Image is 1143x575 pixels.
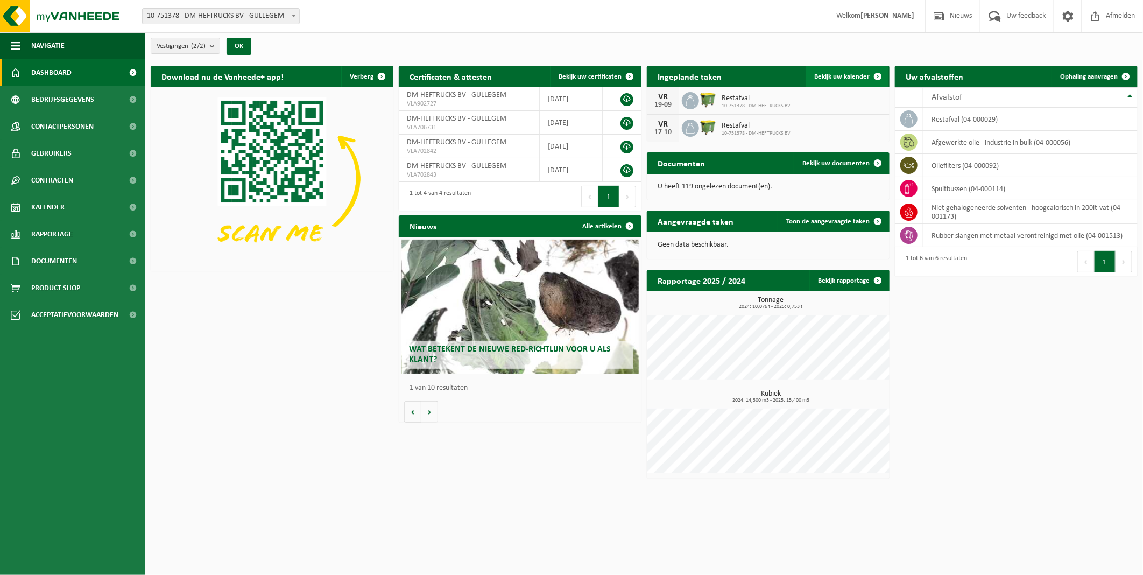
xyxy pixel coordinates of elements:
[647,211,744,232] h2: Aangevraagde taken
[581,186,598,207] button: Previous
[652,101,674,109] div: 19-09
[157,38,206,54] span: Vestigingen
[652,129,674,136] div: 17-10
[540,87,603,111] td: [DATE]
[778,211,888,232] a: Toon de aangevraagde taken
[350,73,373,80] span: Verberg
[404,401,421,423] button: Vorige
[598,186,619,207] button: 1
[559,73,622,80] span: Bekijk uw certificaten
[421,401,438,423] button: Volgende
[540,135,603,158] td: [DATE]
[923,108,1138,131] td: restafval (04-000029)
[407,91,506,99] span: DM-HEFTRUCKS BV - GULLEGEM
[699,90,717,109] img: WB-1100-HPE-GN-50
[652,93,674,101] div: VR
[31,32,65,59] span: Navigatie
[404,185,471,208] div: 1 tot 4 van 4 resultaten
[31,248,77,275] span: Documenten
[550,66,640,87] a: Bekijk uw certificaten
[407,147,531,156] span: VLA702842
[923,200,1138,224] td: niet gehalogeneerde solventen - hoogcalorisch in 200lt-vat (04-001173)
[647,66,732,87] h2: Ingeplande taken
[860,12,914,20] strong: [PERSON_NAME]
[142,8,300,24] span: 10-751378 - DM-HEFTRUCKS BV - GULLEGEM
[151,38,220,54] button: Vestigingen(2/2)
[191,43,206,50] count: (2/2)
[31,113,94,140] span: Contactpersonen
[809,270,888,291] a: Bekijk rapportage
[407,115,506,123] span: DM-HEFTRUCKS BV - GULLEGEM
[540,111,603,135] td: [DATE]
[341,66,392,87] button: Verberg
[407,171,531,179] span: VLA702843
[399,66,503,87] h2: Certificaten & attesten
[900,250,967,274] div: 1 tot 6 van 6 resultaten
[407,100,531,108] span: VLA902727
[647,152,716,173] h2: Documenten
[722,122,791,130] span: Restafval
[31,86,94,113] span: Bedrijfsgegevens
[652,390,890,403] h3: Kubiek
[227,38,251,55] button: OK
[407,138,506,146] span: DM-HEFTRUCKS BV - GULLEGEM
[722,94,791,103] span: Restafval
[31,59,72,86] span: Dashboard
[31,221,73,248] span: Rapportage
[652,297,890,310] h3: Tonnage
[143,9,299,24] span: 10-751378 - DM-HEFTRUCKS BV - GULLEGEM
[619,186,636,207] button: Next
[574,215,640,237] a: Alle artikelen
[31,275,80,301] span: Product Shop
[151,66,294,87] h2: Download nu de Vanheede+ app!
[814,73,870,80] span: Bekijk uw kalender
[1077,251,1095,272] button: Previous
[1095,251,1116,272] button: 1
[923,224,1138,247] td: rubber slangen met metaal verontreinigd met olie (04-001513)
[652,304,890,310] span: 2024: 10,076 t - 2025: 0,753 t
[1060,73,1118,80] span: Ophaling aanvragen
[652,120,674,129] div: VR
[410,345,611,364] span: Wat betekent de nieuwe RED-richtlijn voor u als klant?
[658,241,879,249] p: Geen data beschikbaar.
[151,87,393,269] img: Download de VHEPlus App
[722,103,791,109] span: 10-751378 - DM-HEFTRUCKS BV
[652,398,890,403] span: 2024: 14,300 m3 - 2025: 15,400 m3
[699,118,717,136] img: WB-1100-HPE-GN-50
[923,131,1138,154] td: afgewerkte olie - industrie in bulk (04-000056)
[786,218,870,225] span: Toon de aangevraagde taken
[806,66,888,87] a: Bekijk uw kalender
[1116,251,1132,272] button: Next
[31,140,72,167] span: Gebruikers
[794,152,888,174] a: Bekijk uw documenten
[802,160,870,167] span: Bekijk uw documenten
[540,158,603,182] td: [DATE]
[399,215,447,236] h2: Nieuws
[722,130,791,137] span: 10-751378 - DM-HEFTRUCKS BV
[407,162,506,170] span: DM-HEFTRUCKS BV - GULLEGEM
[923,177,1138,200] td: spuitbussen (04-000114)
[923,154,1138,177] td: oliefilters (04-000092)
[932,93,962,102] span: Afvalstof
[658,183,879,191] p: U heeft 119 ongelezen document(en).
[895,66,974,87] h2: Uw afvalstoffen
[401,240,639,374] a: Wat betekent de nieuwe RED-richtlijn voor u als klant?
[1052,66,1137,87] a: Ophaling aanvragen
[31,167,73,194] span: Contracten
[410,384,636,392] p: 1 van 10 resultaten
[407,123,531,132] span: VLA706731
[31,194,65,221] span: Kalender
[647,270,756,291] h2: Rapportage 2025 / 2024
[31,301,118,328] span: Acceptatievoorwaarden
